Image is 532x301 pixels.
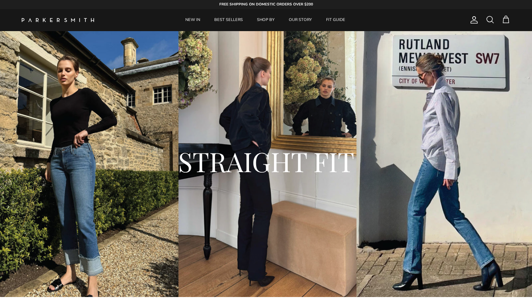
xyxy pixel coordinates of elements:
[40,144,492,179] h2: STRAIGHT FIT
[22,18,94,22] img: Parker Smith
[208,9,249,31] a: BEST SELLERS
[320,9,352,31] a: FIT GUIDE
[250,9,281,31] a: SHOP BY
[219,2,313,7] strong: FREE SHIPPING ON DOMESTIC ORDERS OVER $200
[179,9,207,31] a: NEW IN
[108,9,423,31] div: Primary
[467,16,478,24] a: Account
[282,9,318,31] a: OUR STORY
